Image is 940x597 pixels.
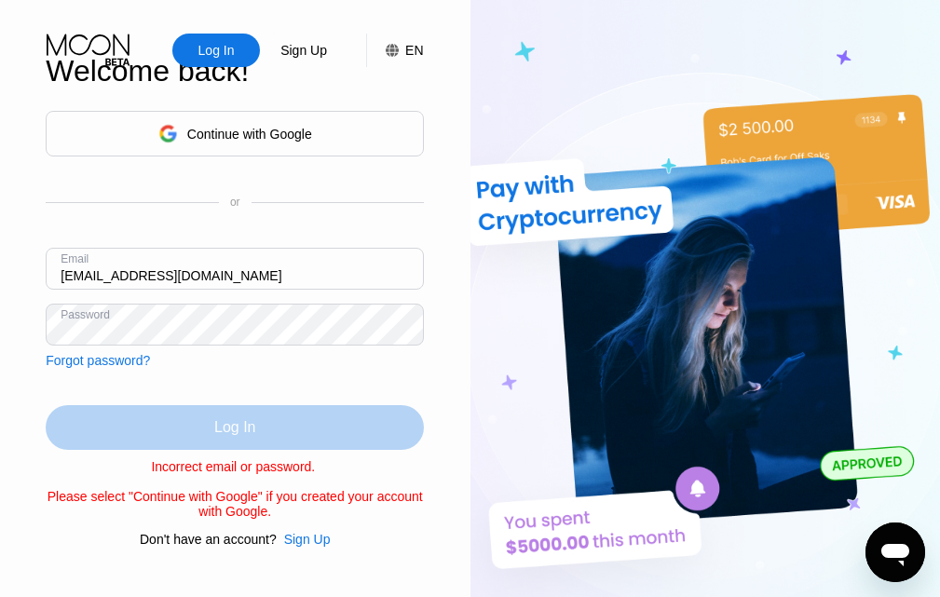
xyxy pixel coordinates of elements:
[172,34,260,67] div: Log In
[260,34,347,67] div: Sign Up
[46,353,150,368] div: Forgot password?
[366,34,423,67] div: EN
[214,418,255,437] div: Log In
[46,111,424,156] div: Continue with Google
[279,41,329,60] div: Sign Up
[230,196,240,209] div: or
[46,405,424,450] div: Log In
[187,127,312,142] div: Continue with Google
[197,41,237,60] div: Log In
[284,532,331,547] div: Sign Up
[405,43,423,58] div: EN
[140,532,277,547] div: Don't have an account?
[46,459,424,519] div: Incorrect email or password. Please select "Continue with Google" if you created your account wit...
[61,308,110,321] div: Password
[865,522,925,582] iframe: Button to launch messaging window
[277,532,331,547] div: Sign Up
[46,54,424,88] div: Welcome back!
[61,252,89,265] div: Email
